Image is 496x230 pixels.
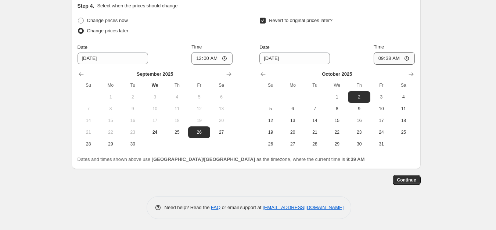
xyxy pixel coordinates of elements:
[259,53,330,64] input: 9/24/2025
[169,118,185,123] span: 18
[144,115,166,126] button: Wednesday September 17 2025
[191,44,202,50] span: Time
[165,205,211,210] span: Need help? Read the
[210,79,232,91] th: Saturday
[304,115,326,126] button: Tuesday October 14 2025
[78,44,87,50] span: Date
[304,79,326,91] th: Tuesday
[188,103,210,115] button: Friday September 12 2025
[392,115,414,126] button: Saturday October 18 2025
[210,115,232,126] button: Saturday September 20 2025
[326,115,348,126] button: Wednesday October 15 2025
[100,115,122,126] button: Monday September 15 2025
[304,126,326,138] button: Tuesday October 21 2025
[103,141,119,147] span: 29
[373,106,389,112] span: 10
[258,69,268,79] button: Show previous month, September 2025
[262,118,278,123] span: 12
[304,103,326,115] button: Tuesday October 7 2025
[210,91,232,103] button: Saturday September 6 2025
[78,115,100,126] button: Sunday September 14 2025
[210,126,232,138] button: Saturday September 27 2025
[269,18,333,23] span: Revert to original prices later?
[307,82,323,88] span: Tu
[346,157,364,162] b: 9:39 AM
[103,118,119,123] span: 15
[166,79,188,91] th: Thursday
[211,205,220,210] a: FAQ
[100,91,122,103] button: Monday September 1 2025
[144,126,166,138] button: Today Wednesday September 24 2025
[80,141,97,147] span: 28
[122,103,144,115] button: Tuesday September 9 2025
[78,53,148,64] input: 9/24/2025
[351,141,367,147] span: 30
[392,103,414,115] button: Saturday October 11 2025
[125,129,141,135] span: 23
[188,91,210,103] button: Friday September 5 2025
[78,157,365,162] span: Dates and times shown above use as the timezone, where the current time is
[374,52,415,65] input: 12:00
[326,91,348,103] button: Wednesday October 1 2025
[351,106,367,112] span: 9
[329,106,345,112] span: 8
[147,94,163,100] span: 3
[285,82,301,88] span: Mo
[259,103,281,115] button: Sunday October 5 2025
[406,69,416,79] button: Show next month, November 2025
[285,141,301,147] span: 27
[326,138,348,150] button: Wednesday October 29 2025
[78,2,94,10] h2: Step 4.
[282,138,304,150] button: Monday October 27 2025
[188,79,210,91] th: Friday
[100,138,122,150] button: Monday September 29 2025
[348,103,370,115] button: Thursday October 9 2025
[122,126,144,138] button: Tuesday September 23 2025
[259,44,269,50] span: Date
[307,118,323,123] span: 14
[147,82,163,88] span: We
[125,94,141,100] span: 2
[125,106,141,112] span: 9
[285,106,301,112] span: 6
[103,82,119,88] span: Mo
[97,2,177,10] p: Select when the prices should change
[282,103,304,115] button: Monday October 6 2025
[213,129,229,135] span: 27
[370,126,392,138] button: Friday October 24 2025
[78,138,100,150] button: Sunday September 28 2025
[348,115,370,126] button: Thursday October 16 2025
[152,157,255,162] b: [GEOGRAPHIC_DATA]/[GEOGRAPHIC_DATA]
[285,118,301,123] span: 13
[125,141,141,147] span: 30
[282,126,304,138] button: Monday October 20 2025
[262,141,278,147] span: 26
[263,205,344,210] a: [EMAIL_ADDRESS][DOMAIN_NAME]
[348,138,370,150] button: Thursday October 30 2025
[329,118,345,123] span: 15
[166,91,188,103] button: Thursday September 4 2025
[326,103,348,115] button: Wednesday October 8 2025
[259,115,281,126] button: Sunday October 12 2025
[76,69,86,79] button: Show previous month, August 2025
[80,106,97,112] span: 7
[348,91,370,103] button: Thursday October 2 2025
[122,115,144,126] button: Tuesday September 16 2025
[395,94,411,100] span: 4
[103,94,119,100] span: 1
[282,79,304,91] th: Monday
[166,126,188,138] button: Thursday September 25 2025
[370,138,392,150] button: Friday October 31 2025
[259,79,281,91] th: Sunday
[191,52,233,65] input: 12:00
[100,79,122,91] th: Monday
[262,82,278,88] span: Su
[374,44,384,50] span: Time
[188,115,210,126] button: Friday September 19 2025
[351,129,367,135] span: 23
[392,79,414,91] th: Saturday
[373,141,389,147] span: 31
[370,115,392,126] button: Friday October 17 2025
[392,91,414,103] button: Saturday October 4 2025
[326,126,348,138] button: Wednesday October 22 2025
